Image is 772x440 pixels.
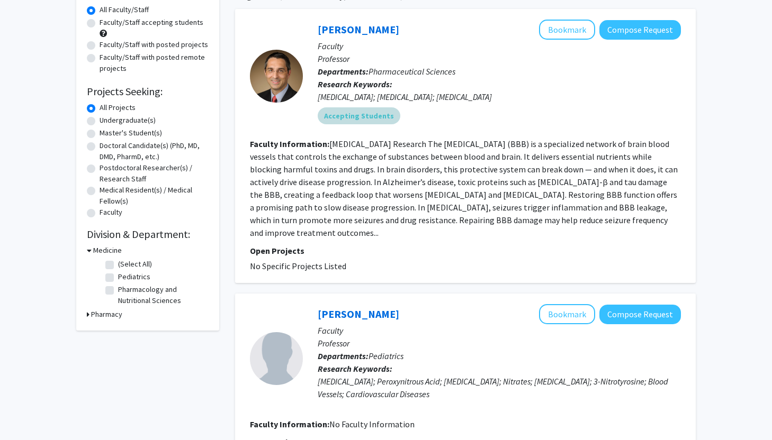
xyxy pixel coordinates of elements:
mat-chip: Accepting Students [318,107,400,124]
h3: Medicine [93,245,122,256]
p: Faculty [318,40,681,52]
p: Open Projects [250,244,681,257]
p: Faculty [318,324,681,337]
b: Faculty Information: [250,139,329,149]
iframe: Chat [8,392,45,432]
label: All Projects [100,102,136,113]
button: Compose Request to Bjoern Bauer [599,20,681,40]
p: Professor [318,52,681,65]
div: [MEDICAL_DATA]; [MEDICAL_DATA]; [MEDICAL_DATA] [318,90,681,103]
label: Undergraduate(s) [100,115,156,126]
label: Faculty/Staff accepting students [100,17,203,28]
b: Research Keywords: [318,363,392,374]
label: Postdoctoral Researcher(s) / Research Staff [100,162,209,185]
button: Compose Request to John Bauer [599,305,681,324]
a: [PERSON_NAME] [318,307,399,320]
b: Departments: [318,351,369,361]
fg-read-more: [MEDICAL_DATA] Research The [MEDICAL_DATA] (BBB) is a specialized network of brain blood vessels ... [250,139,678,238]
label: (Select All) [118,259,152,270]
label: Medical Resident(s) / Medical Fellow(s) [100,185,209,207]
label: Faculty/Staff with posted remote projects [100,52,209,74]
h2: Projects Seeking: [87,85,209,98]
label: Faculty/Staff with posted projects [100,39,208,50]
label: Pediatrics [118,271,150,282]
button: Add Bjoern Bauer to Bookmarks [539,20,595,40]
label: Faculty [100,207,122,218]
h2: Division & Department: [87,228,209,241]
b: Departments: [318,66,369,77]
b: Faculty Information: [250,419,329,429]
span: Pharmaceutical Sciences [369,66,455,77]
b: Research Keywords: [318,79,392,89]
span: No Specific Projects Listed [250,261,346,271]
a: [PERSON_NAME] [318,23,399,36]
p: Professor [318,337,681,350]
label: Doctoral Candidate(s) (PhD, MD, DMD, PharmD, etc.) [100,140,209,162]
span: No Faculty Information [329,419,415,429]
h3: Pharmacy [91,309,122,320]
label: Master's Student(s) [100,127,162,139]
label: Pharmacology and Nutritional Sciences [118,284,206,306]
button: Add John Bauer to Bookmarks [539,304,595,324]
label: All Faculty/Staff [100,4,149,15]
div: [MEDICAL_DATA]; Peroxynitrous Acid; [MEDICAL_DATA]; Nitrates; [MEDICAL_DATA]; 3-Nitrotyrosine; Bl... [318,375,681,400]
span: Pediatrics [369,351,403,361]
